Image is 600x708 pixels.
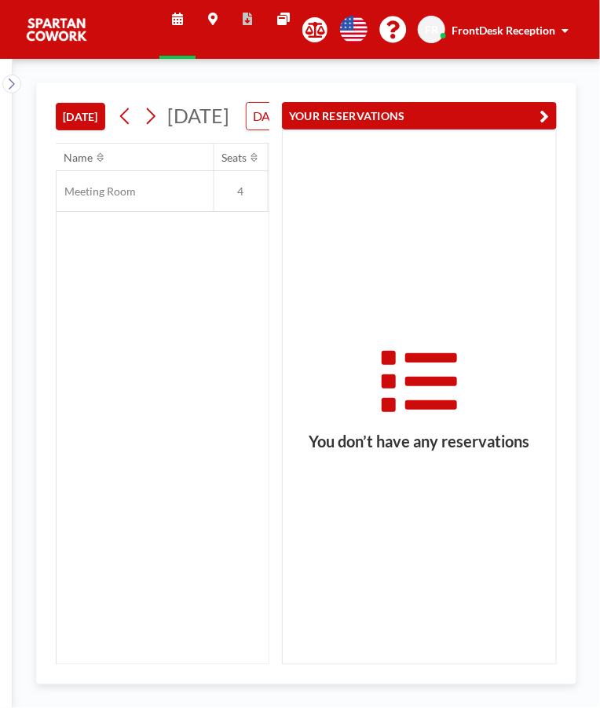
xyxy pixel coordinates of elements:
div: Seats [222,151,247,165]
span: FR [425,23,438,37]
span: Meeting Room [57,184,136,199]
img: organization-logo [25,14,88,46]
h3: You don’t have any reservations [283,432,556,451]
button: YOUR RESERVATIONS [282,102,557,130]
button: [DATE] [56,103,105,130]
div: Name [64,151,93,165]
span: DAILY VIEW [250,106,325,126]
span: 4 [214,184,268,199]
div: Search for option [247,103,382,130]
span: FrontDesk Reception [452,24,555,37]
span: [DATE] [167,104,229,127]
